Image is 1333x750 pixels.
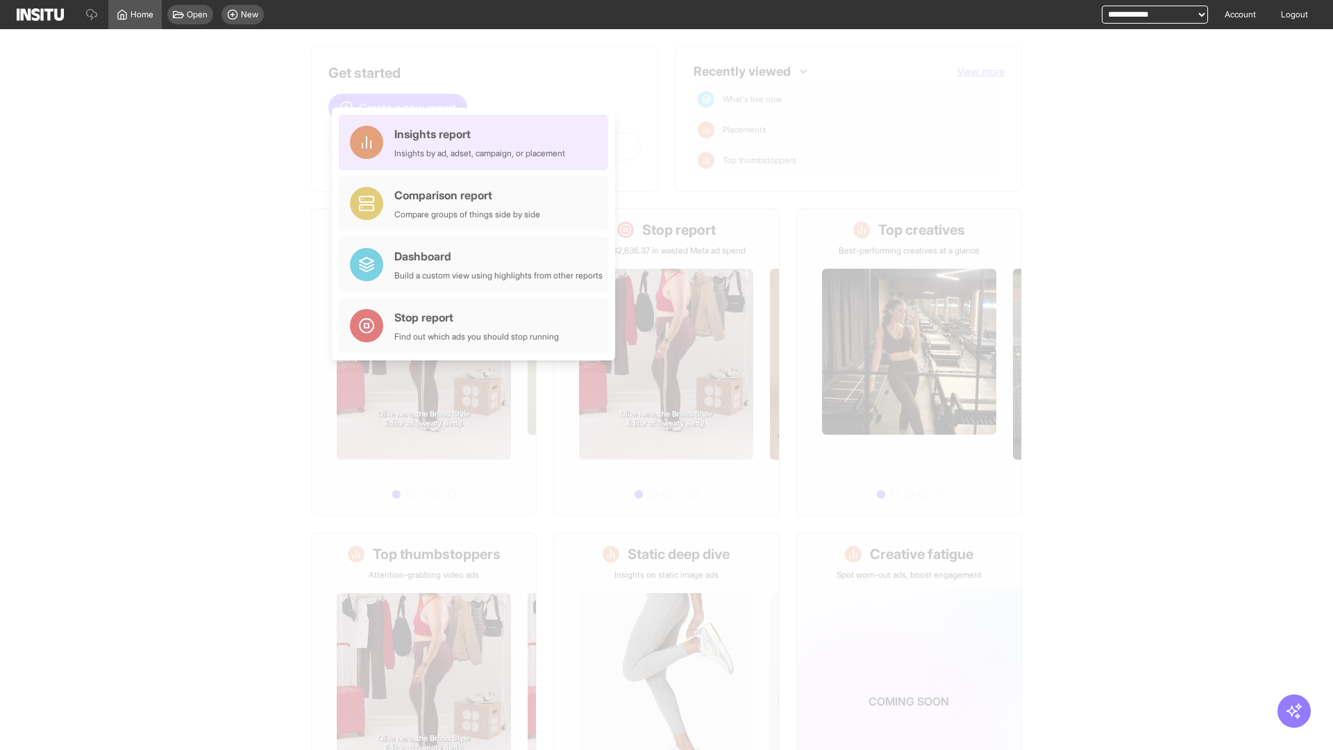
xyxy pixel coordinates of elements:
[394,248,603,265] div: Dashboard
[394,187,540,203] div: Comparison report
[131,9,153,20] span: Home
[394,126,565,142] div: Insights report
[394,270,603,281] div: Build a custom view using highlights from other reports
[241,9,258,20] span: New
[187,9,208,20] span: Open
[17,8,64,21] img: Logo
[394,309,559,326] div: Stop report
[394,331,559,342] div: Find out which ads you should stop running
[394,148,565,159] div: Insights by ad, adset, campaign, or placement
[394,209,540,220] div: Compare groups of things side by side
